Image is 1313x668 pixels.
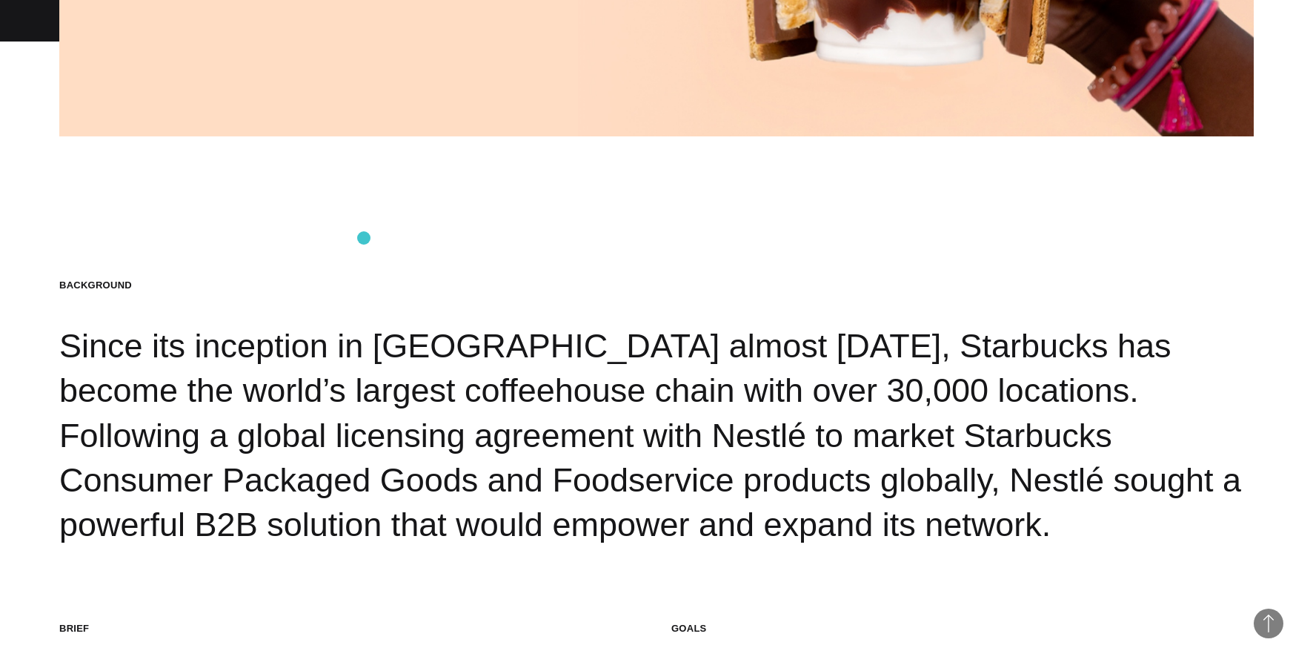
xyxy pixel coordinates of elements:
h3: Goals [671,622,1254,635]
h2: Background [59,279,1254,291]
div: Since its inception in [GEOGRAPHIC_DATA] almost [DATE], Starbucks has become the world’s largest ... [59,279,1254,548]
h3: Brief [59,622,642,635]
button: Back to Top [1254,609,1283,638]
